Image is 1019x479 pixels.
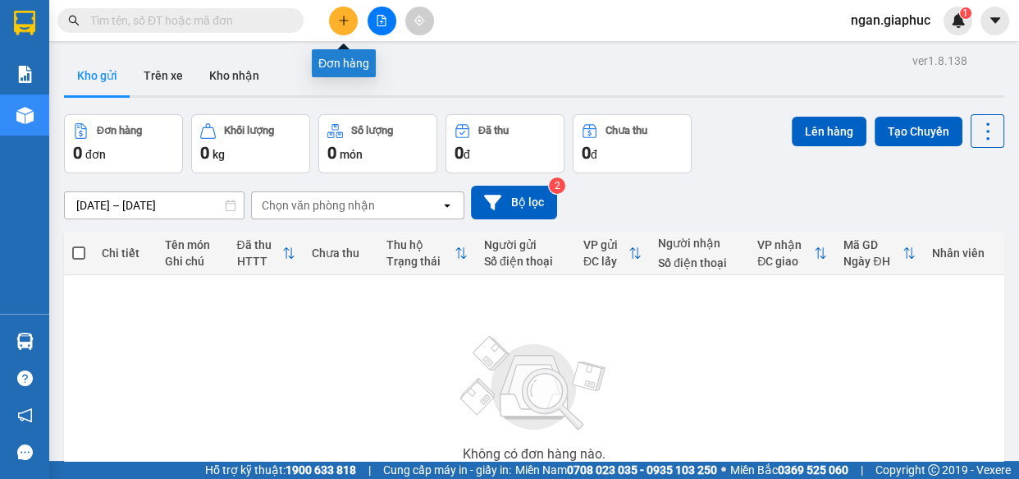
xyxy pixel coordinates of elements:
[980,7,1009,35] button: caret-down
[351,125,393,136] div: Số lượng
[455,143,464,163] span: 0
[338,15,350,26] span: plus
[484,238,567,251] div: Người gửi
[85,148,106,161] span: đơn
[583,238,628,251] div: VP gửi
[17,444,33,460] span: message
[721,467,726,473] span: ⚪️
[463,448,605,461] div: Không có đơn hàng nào.
[16,107,34,124] img: warehouse-icon
[196,56,272,95] button: Kho nhận
[64,114,183,173] button: Đơn hàng0đơn
[165,255,221,268] div: Ghi chú
[515,461,717,479] span: Miền Nam
[205,461,356,479] span: Hỗ trợ kỹ thuật:
[730,461,848,479] span: Miền Bắc
[414,15,425,26] span: aim
[286,463,356,477] strong: 1900 633 818
[318,114,437,173] button: Số lượng0món
[64,56,130,95] button: Kho gửi
[97,125,142,136] div: Đơn hàng
[16,66,34,83] img: solution-icon
[778,463,848,477] strong: 0369 525 060
[582,143,591,163] span: 0
[17,408,33,423] span: notification
[130,56,196,95] button: Trên xe
[368,461,371,479] span: |
[312,246,370,260] div: Chưa thu
[757,255,814,268] div: ĐC giao
[749,232,835,275] th: Toggle SortBy
[962,7,968,19] span: 1
[17,371,33,386] span: question-circle
[583,255,628,268] div: ĐC lấy
[329,7,358,35] button: plus
[224,125,274,136] div: Khối lượng
[912,52,967,70] div: ver 1.8.138
[567,463,717,477] strong: 0708 023 035 - 0935 103 250
[591,148,597,161] span: đ
[478,125,509,136] div: Đã thu
[237,255,282,268] div: HTTT
[200,143,209,163] span: 0
[262,197,375,214] div: Chọn văn phòng nhận
[237,238,282,251] div: Đã thu
[327,143,336,163] span: 0
[838,10,944,30] span: ngan.giaphuc
[212,148,225,161] span: kg
[376,15,387,26] span: file-add
[378,232,476,275] th: Toggle SortBy
[368,7,396,35] button: file-add
[165,238,221,251] div: Tên món
[573,114,692,173] button: Chưa thu0đ
[340,148,363,161] span: món
[14,11,35,35] img: logo-vxr
[792,117,866,146] button: Lên hàng
[484,255,567,268] div: Số điện thoại
[549,177,565,194] sup: 2
[960,7,971,19] sup: 1
[988,13,1003,28] span: caret-down
[932,246,996,260] div: Nhân viên
[757,238,814,251] div: VP nhận
[575,232,650,275] th: Toggle SortBy
[928,464,939,476] span: copyright
[835,232,924,275] th: Toggle SortBy
[861,461,863,479] span: |
[386,255,455,268] div: Trạng thái
[464,148,470,161] span: đ
[73,143,82,163] span: 0
[658,256,741,269] div: Số điện thoại
[441,199,454,212] svg: open
[843,255,902,268] div: Ngày ĐH
[951,13,966,28] img: icon-new-feature
[16,333,34,350] img: warehouse-icon
[229,232,304,275] th: Toggle SortBy
[875,117,962,146] button: Tạo Chuyến
[471,186,557,219] button: Bộ lọc
[191,114,310,173] button: Khối lượng0kg
[605,125,647,136] div: Chưa thu
[405,7,434,35] button: aim
[658,237,741,250] div: Người nhận
[386,238,455,251] div: Thu hộ
[90,12,284,30] input: Tìm tên, số ĐT hoặc mã đơn
[102,246,149,260] div: Chi tiết
[383,461,511,479] span: Cung cấp máy in - giấy in:
[68,15,80,26] span: search
[446,114,564,173] button: Đã thu0đ
[452,326,616,441] img: svg+xml;base64,PHN2ZyBjbGFzcz0ibGlzdC1wbHVnX19zdmciIHhtbG5zPSJodHRwOi8vd3d3LnczLm9yZy8yMDAwL3N2Zy...
[65,192,244,219] input: Select a date range.
[843,238,902,251] div: Mã GD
